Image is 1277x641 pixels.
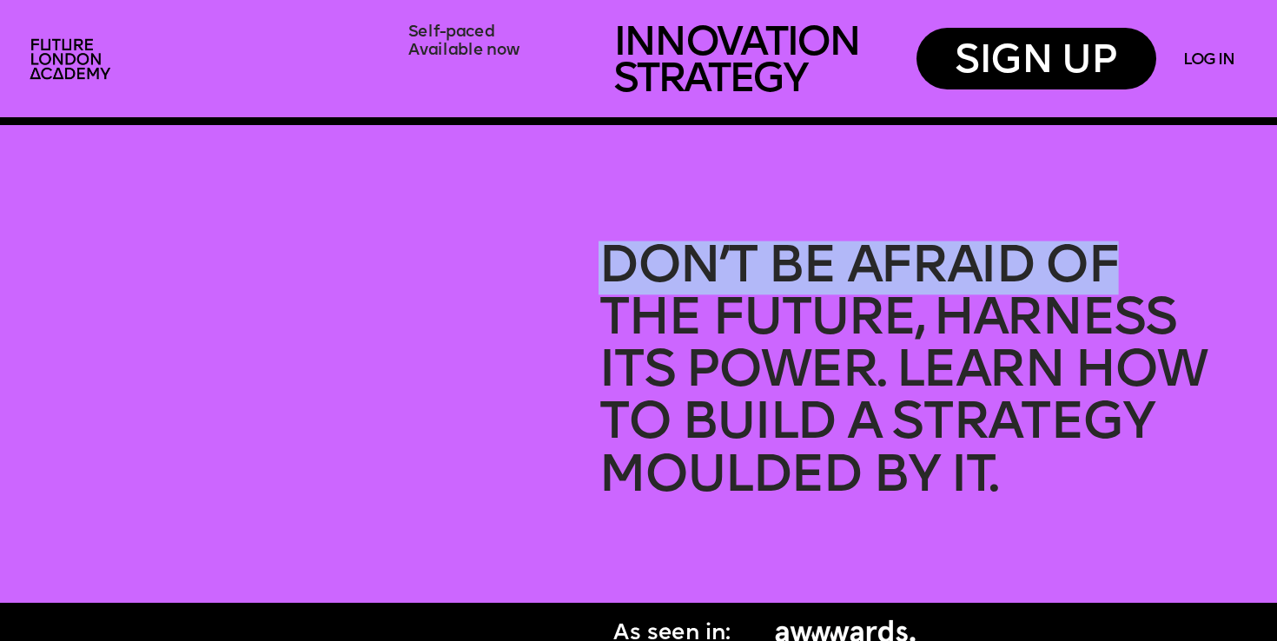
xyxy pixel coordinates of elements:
span: Self-paced [408,23,494,40]
a: LOG IN [1183,52,1233,69]
img: upload-2f72e7a8-3806-41e8-b55b-d754ac055a4a.png [23,31,122,89]
span: STRATEGY [613,60,806,101]
span: its power. learn How [599,346,1206,400]
span: INNOVATION [613,23,859,64]
span: the future, harness [599,294,1176,347]
span: Available now [408,43,520,59]
span: Don’t be Afraid of [599,241,1119,294]
span: to build a strategy moulded by it. [599,398,1165,504]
